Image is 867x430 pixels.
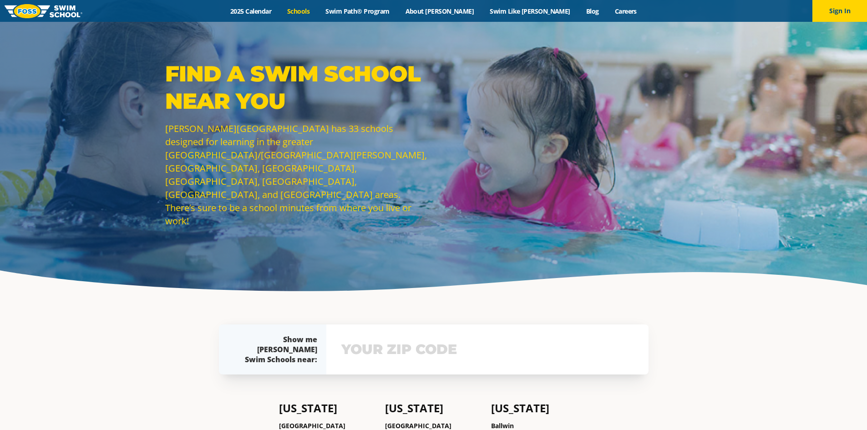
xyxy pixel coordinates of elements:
[318,7,397,15] a: Swim Path® Program
[339,336,636,363] input: YOUR ZIP CODE
[578,7,607,15] a: Blog
[607,7,644,15] a: Careers
[397,7,482,15] a: About [PERSON_NAME]
[385,421,451,430] a: [GEOGRAPHIC_DATA]
[237,334,317,364] div: Show me [PERSON_NAME] Swim Schools near:
[491,402,588,415] h4: [US_STATE]
[165,122,429,228] p: [PERSON_NAME][GEOGRAPHIC_DATA] has 33 schools designed for learning in the greater [GEOGRAPHIC_DA...
[482,7,578,15] a: Swim Like [PERSON_NAME]
[5,4,82,18] img: FOSS Swim School Logo
[279,7,318,15] a: Schools
[491,421,514,430] a: Ballwin
[279,421,345,430] a: [GEOGRAPHIC_DATA]
[385,402,482,415] h4: [US_STATE]
[165,60,429,115] p: Find a Swim School Near You
[279,402,376,415] h4: [US_STATE]
[223,7,279,15] a: 2025 Calendar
